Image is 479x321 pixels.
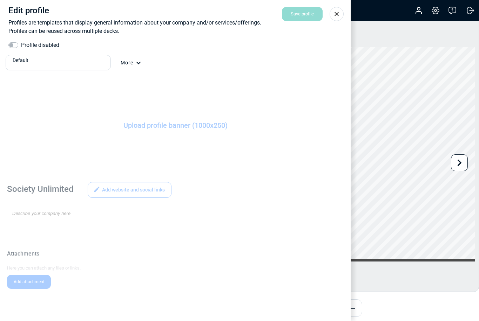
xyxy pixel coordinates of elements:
[21,41,59,49] label: Profile disabled
[8,6,342,16] h4: Edit profile
[121,59,141,76] div: More
[282,7,323,21] div: Save profile
[13,57,28,64] span: Default
[8,19,342,35] p: Profiles are templates that display general information about your company and/or services/offeri...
